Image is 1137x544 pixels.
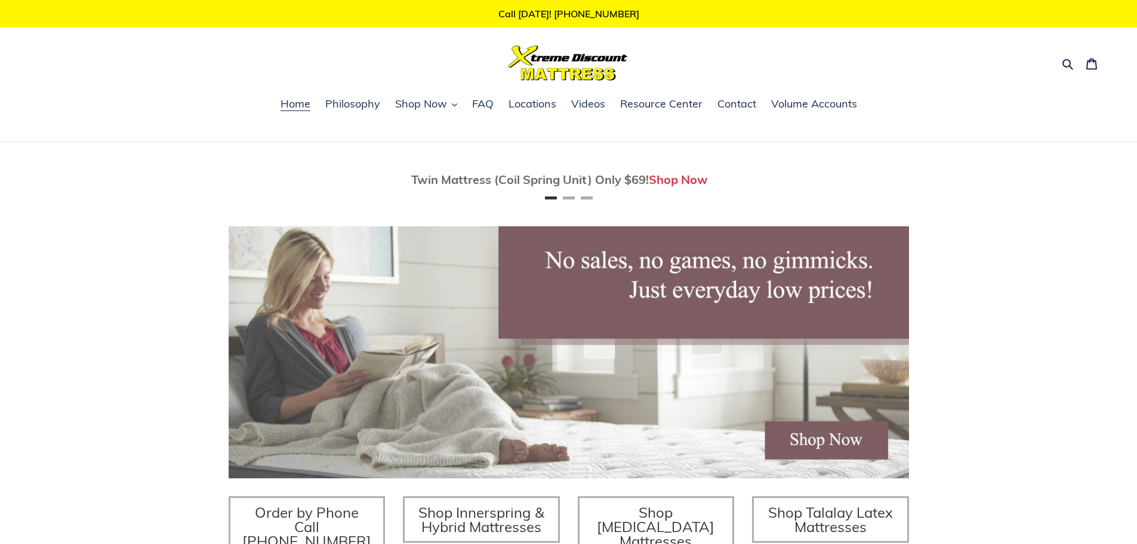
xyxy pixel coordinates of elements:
a: Contact [711,96,762,113]
span: Locations [509,97,556,111]
a: Shop Talalay Latex Mattresses [752,496,909,543]
a: Locations [503,96,562,113]
a: Resource Center [614,96,708,113]
span: Shop Talalay Latex Mattresses [768,503,893,536]
button: Page 3 [581,196,593,199]
span: Twin Mattress (Coil Spring Unit) Only $69! [411,172,649,187]
a: FAQ [466,96,500,113]
a: Philosophy [319,96,386,113]
img: herobannermay2022-1652879215306_1200x.jpg [229,226,909,478]
button: Page 2 [563,196,575,199]
span: Videos [571,97,605,111]
a: Shop Innerspring & Hybrid Mattresses [403,496,560,543]
span: Resource Center [620,97,702,111]
span: Shop Now [395,97,447,111]
span: Home [281,97,310,111]
a: Videos [565,96,611,113]
span: FAQ [472,97,494,111]
a: Volume Accounts [765,96,863,113]
img: Xtreme Discount Mattress [509,45,628,81]
span: Volume Accounts [771,97,857,111]
span: Shop Innerspring & Hybrid Mattresses [418,503,544,536]
button: Page 1 [545,196,557,199]
a: Home [275,96,316,113]
a: Shop Now [649,172,708,187]
button: Shop Now [389,96,463,113]
span: Philosophy [325,97,380,111]
span: Contact [717,97,756,111]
